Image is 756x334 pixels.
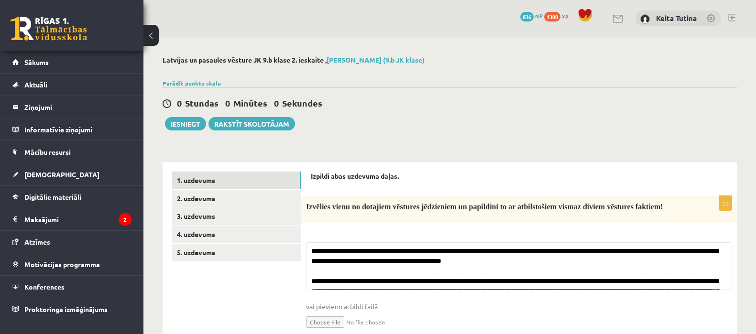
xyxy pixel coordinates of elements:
span: Sekundes [282,97,322,108]
a: Informatīvie ziņojumi [12,119,131,140]
span: Proktoringa izmēģinājums [24,305,108,313]
span: [DEMOGRAPHIC_DATA] [24,170,99,179]
span: Konferences [24,282,65,291]
i: 2 [119,213,131,226]
h2: Latvijas un pasaules vēsture JK 9.b klase 2. ieskaite , [163,56,737,64]
a: 3. uzdevums [172,207,301,225]
a: Sākums [12,51,131,73]
img: Keita Tutina [640,14,650,24]
button: Iesniegt [165,117,206,130]
a: 4. uzdevums [172,226,301,243]
a: Aktuāli [12,74,131,96]
span: vai pievieno atbildi failā [306,302,732,312]
span: Aktuāli [24,80,47,89]
a: 1300 xp [544,12,573,20]
a: Rīgas 1. Tālmācības vidusskola [11,17,87,41]
a: 2. uzdevums [172,190,301,207]
span: 0 [225,97,230,108]
a: 1. uzdevums [172,172,301,189]
span: 0 [274,97,279,108]
span: 836 [520,12,534,22]
a: 5. uzdevums [172,244,301,261]
a: Ziņojumi [12,96,131,118]
a: 836 mP [520,12,543,20]
strong: Izpildi abas uzdevuma daļas. [311,172,399,180]
span: Sākums [24,58,49,66]
p: 2p [719,195,732,211]
a: Keita Tutina [656,13,697,23]
span: Izvēlies vienu no dotajiem vēstures jēdzieniem un papildini to ar atbilstošiem vismaz diviem vēst... [306,203,663,211]
legend: Maksājumi [24,208,131,230]
span: mP [535,12,543,20]
span: Digitālie materiāli [24,193,81,201]
a: Mācību resursi [12,141,131,163]
span: Motivācijas programma [24,260,100,269]
span: Stundas [185,97,219,108]
span: Minūtes [233,97,267,108]
a: [DEMOGRAPHIC_DATA] [12,163,131,185]
span: Atzīmes [24,237,50,246]
a: Proktoringa izmēģinājums [12,298,131,320]
span: xp [562,12,568,20]
span: 1300 [544,12,560,22]
span: Mācību resursi [24,148,71,156]
a: [PERSON_NAME] (9.b JK klase) [327,55,425,64]
a: Rakstīt skolotājam [208,117,295,130]
a: Atzīmes [12,231,131,253]
a: Maksājumi2 [12,208,131,230]
legend: Ziņojumi [24,96,131,118]
legend: Informatīvie ziņojumi [24,119,131,140]
span: 0 [177,97,182,108]
a: Parādīt punktu skalu [163,79,221,87]
a: Konferences [12,276,131,298]
a: Digitālie materiāli [12,186,131,208]
a: Motivācijas programma [12,253,131,275]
